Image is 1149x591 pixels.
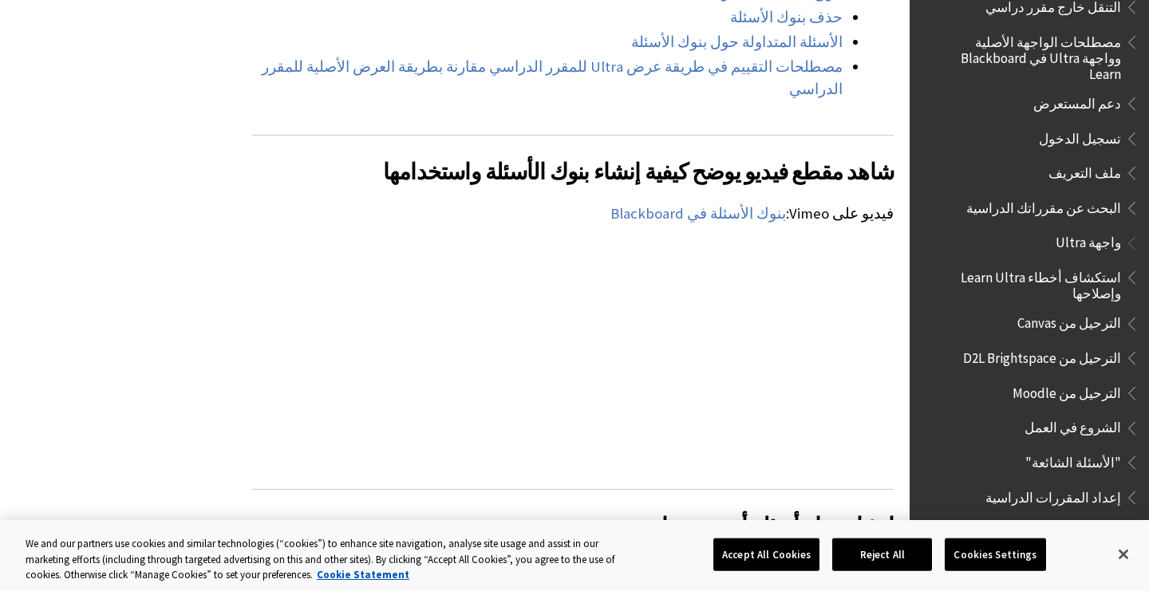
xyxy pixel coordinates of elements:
a: بنوك الأسئلة في Blackboard [610,204,786,223]
button: Close [1106,537,1141,572]
span: الترحيل من Moodle [1013,380,1121,401]
h2: إنشاء بنوك أسئلة أو تحريرها [252,489,894,542]
span: إعداد المقررات الدراسية [985,484,1121,506]
span: استكشاف أخطاء Learn Ultra وإصلاحها [945,264,1121,301]
a: حذف بنوك الأسئلة [730,8,843,27]
span: واجهة Ultra [1056,230,1121,251]
span: الترحيل من Canvas [1017,310,1121,332]
button: Cookies Settings [945,538,1045,571]
span: الترحيل من D2L Brightspace [963,345,1121,366]
a: مصطلحات التقييم في طريقة عرض Ultra للمقرر الدراسي مقارنة بطريقة العرض الأصلية للمقرر الدراسي [262,57,843,99]
span: محتوى الدورة التدريبية [999,518,1121,540]
span: تسجيل الدخول [1039,125,1121,147]
h2: شاهد مقطع فيديو يوضح كيفية إنشاء بنوك الأسئلة واستخدامها [252,135,894,188]
span: فيديو على Vimeo: [786,204,894,223]
div: We and our partners use cookies and similar technologies (“cookies”) to enhance site navigation, ... [26,536,632,583]
span: البحث عن مقرراتك الدراسية [966,195,1121,216]
span: "الأسئلة الشائعة" [1025,449,1121,471]
button: Accept All Cookies [713,538,819,571]
span: مصطلحات الواجهة الأصلية وواجهة Ultra في Blackboard Learn [937,29,1121,82]
a: More information about your privacy, opens in a new tab [317,568,409,581]
span: دعم المستعرض [1033,90,1121,112]
button: Reject All [832,538,932,571]
span: ملف التعريف [1048,160,1121,181]
a: الأسئلة المتداولة حول بنوك الأسئلة [631,33,843,52]
span: الشروع في العمل [1025,415,1121,436]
